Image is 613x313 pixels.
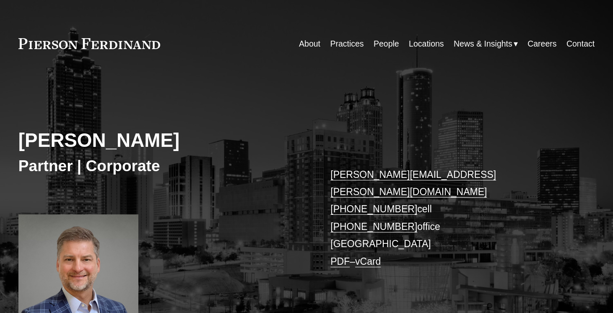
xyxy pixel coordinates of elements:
h3: Partner | Corporate [18,156,306,176]
p: cell office [GEOGRAPHIC_DATA] – [330,166,571,271]
a: folder dropdown [454,36,518,52]
a: vCard [355,256,381,267]
a: PDF [330,256,350,267]
a: Contact [566,36,595,52]
a: [PHONE_NUMBER] [330,221,417,232]
a: Careers [527,36,556,52]
h2: [PERSON_NAME] [18,129,306,152]
span: News & Insights [454,37,512,51]
a: People [374,36,399,52]
a: [PERSON_NAME][EMAIL_ADDRESS][PERSON_NAME][DOMAIN_NAME] [330,169,496,197]
a: About [299,36,320,52]
a: [PHONE_NUMBER] [330,203,417,214]
a: Practices [330,36,364,52]
a: Locations [409,36,444,52]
